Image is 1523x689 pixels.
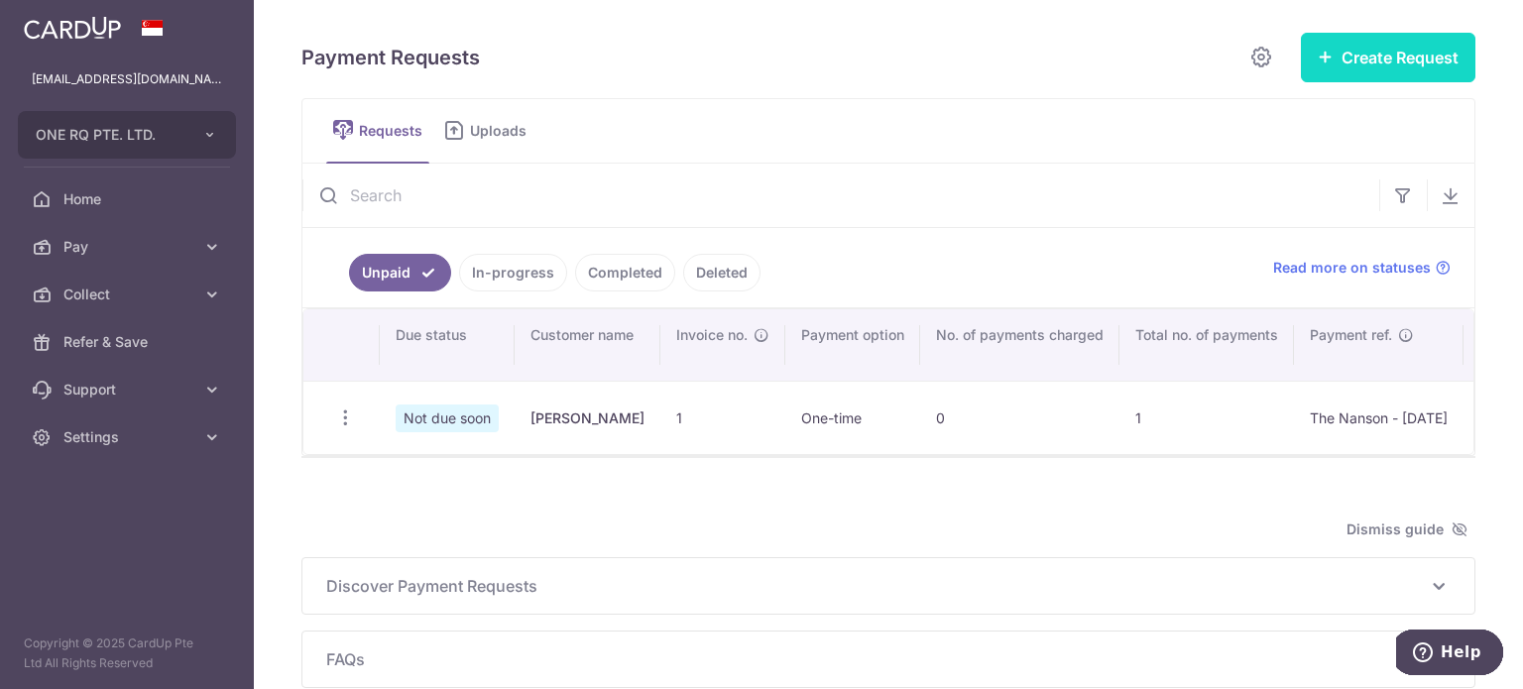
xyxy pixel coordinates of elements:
th: Payment option [785,309,920,381]
td: [PERSON_NAME] [515,381,660,454]
span: Not due soon [396,404,499,432]
th: Customer name [515,309,660,381]
span: Pay [63,237,194,257]
span: Uploads [470,121,540,141]
td: 1 [660,381,785,454]
a: Uploads [437,99,540,163]
a: Read more on statuses [1273,258,1451,278]
td: One-time [785,381,920,454]
span: Dismiss guide [1347,517,1467,541]
span: Collect [63,285,194,304]
button: Create Request [1301,33,1475,82]
p: FAQs [326,647,1451,671]
span: Payment ref. [1310,325,1392,345]
button: ONE RQ PTE. LTD. [18,111,236,159]
span: Help [45,14,85,32]
td: The Nanson - [DATE] [1294,381,1464,454]
h5: Payment Requests [301,42,480,73]
p: [EMAIL_ADDRESS][DOMAIN_NAME] [32,69,222,89]
span: Home [63,189,194,209]
span: Settings [63,427,194,447]
th: Invoice no. [660,309,785,381]
a: Completed [575,254,675,291]
span: Invoice no. [676,325,748,345]
span: Discover Payment Requests [326,574,1427,598]
input: Search [302,164,1379,227]
span: Read more on statuses [1273,258,1431,278]
p: Discover Payment Requests [326,574,1451,598]
span: Total no. of payments [1135,325,1278,345]
a: In-progress [459,254,567,291]
span: ONE RQ PTE. LTD. [36,125,182,145]
span: FAQs [326,647,1427,671]
th: Due status [380,309,515,381]
span: Support [63,380,194,400]
th: Total no. of payments [1119,309,1294,381]
td: 0 [920,381,1119,454]
span: Refer & Save [63,332,194,352]
th: Payment ref. [1294,309,1464,381]
span: Requests [359,121,429,141]
a: Requests [326,99,429,163]
a: Unpaid [349,254,451,291]
a: Deleted [683,254,761,291]
th: No. of payments charged [920,309,1119,381]
span: Payment option [801,325,904,345]
span: No. of payments charged [936,325,1104,345]
iframe: Opens a widget where you can find more information [1396,630,1503,679]
td: 1 [1119,381,1294,454]
img: CardUp [24,16,121,40]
